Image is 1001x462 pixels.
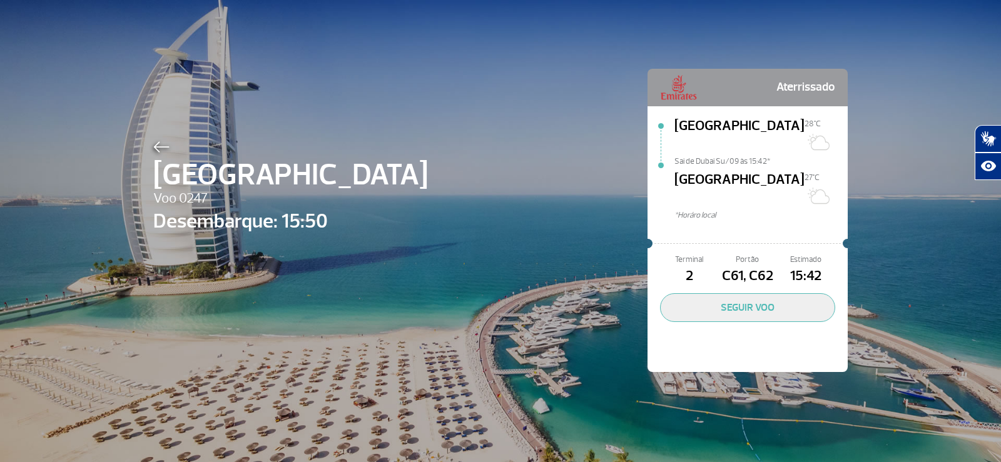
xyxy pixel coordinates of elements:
[660,266,718,287] span: 2
[805,129,830,154] img: Sol com muitas nuvens
[153,206,428,236] span: Desembarque: 15:50
[805,173,820,183] span: 27°C
[975,125,1001,180] div: Plugin de acessibilidade da Hand Talk.
[660,293,835,322] button: SEGUIR VOO
[674,209,848,221] span: *Horáro local
[805,183,830,208] img: Sol com muitas nuvens
[776,75,835,100] span: Aterrissado
[674,169,805,209] span: [GEOGRAPHIC_DATA]
[777,266,835,287] span: 15:42
[718,266,776,287] span: C61, C62
[153,153,428,198] span: [GEOGRAPHIC_DATA]
[805,119,821,129] span: 28°C
[153,188,428,209] span: Voo 0247
[674,156,848,164] span: Sai de Dubai Su/09 às 15:42*
[660,254,718,266] span: Terminal
[777,254,835,266] span: Estimado
[975,153,1001,180] button: Abrir recursos assistivos.
[975,125,1001,153] button: Abrir tradutor de língua de sinais.
[718,254,776,266] span: Portão
[674,116,805,156] span: [GEOGRAPHIC_DATA]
